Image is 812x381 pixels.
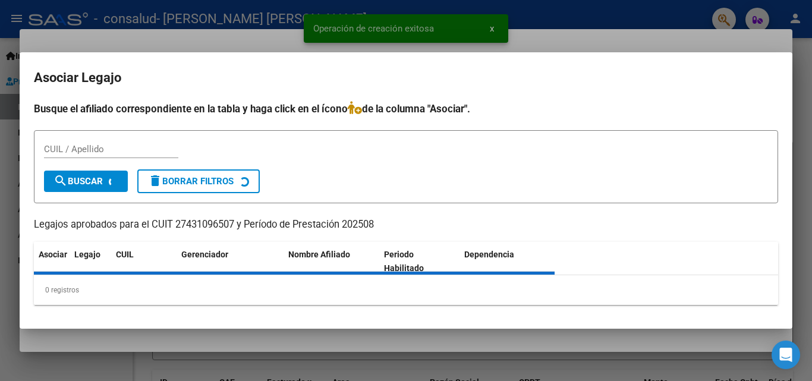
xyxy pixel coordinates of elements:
[53,174,68,188] mat-icon: search
[44,171,128,192] button: Buscar
[34,101,778,116] h4: Busque el afiliado correspondiente en la tabla y haga click en el ícono de la columna "Asociar".
[137,169,260,193] button: Borrar Filtros
[111,242,177,281] datatable-header-cell: CUIL
[284,242,379,281] datatable-header-cell: Nombre Afiliado
[39,250,67,259] span: Asociar
[148,174,162,188] mat-icon: delete
[181,250,228,259] span: Gerenciador
[288,250,350,259] span: Nombre Afiliado
[148,176,234,187] span: Borrar Filtros
[74,250,100,259] span: Legajo
[379,242,459,281] datatable-header-cell: Periodo Habilitado
[34,67,778,89] h2: Asociar Legajo
[384,250,424,273] span: Periodo Habilitado
[34,275,778,305] div: 0 registros
[459,242,555,281] datatable-header-cell: Dependencia
[70,242,111,281] datatable-header-cell: Legajo
[772,341,800,369] div: Open Intercom Messenger
[53,176,103,187] span: Buscar
[34,242,70,281] datatable-header-cell: Asociar
[116,250,134,259] span: CUIL
[177,242,284,281] datatable-header-cell: Gerenciador
[464,250,514,259] span: Dependencia
[34,218,778,232] p: Legajos aprobados para el CUIT 27431096507 y Período de Prestación 202508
